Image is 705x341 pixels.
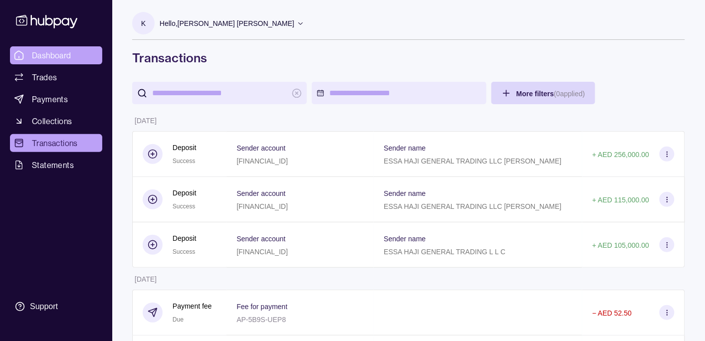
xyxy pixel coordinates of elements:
[236,189,285,197] p: Sender account
[135,275,157,283] p: [DATE]
[32,137,78,149] span: Transactions
[152,82,287,104] input: search
[236,202,288,210] p: [FINANCIAL_ID]
[141,18,146,29] p: K
[236,248,288,256] p: [FINANCIAL_ID]
[173,248,195,255] span: Success
[10,112,102,130] a: Collections
[160,18,294,29] p: Hello, [PERSON_NAME] [PERSON_NAME]
[592,151,649,159] p: + AED 256,000.00
[173,233,196,244] p: Deposit
[10,90,102,108] a: Payments
[173,187,196,198] p: Deposit
[592,309,632,317] p: − AED 52.50
[236,316,286,324] p: AP-5B9S-UEP8
[236,303,287,311] p: Fee for payment
[384,202,561,210] p: ESSA HAJI GENERAL TRADING LLC [PERSON_NAME]
[236,144,285,152] p: Sender account
[32,115,72,127] span: Collections
[173,316,184,323] span: Due
[10,46,102,64] a: Dashboard
[10,134,102,152] a: Transactions
[173,203,195,210] span: Success
[32,159,74,171] span: Statements
[592,241,649,249] p: + AED 105,000.00
[236,235,285,243] p: Sender account
[384,248,505,256] p: ESSA HAJI GENERAL TRADING L L C
[32,93,68,105] span: Payments
[10,68,102,86] a: Trades
[384,235,426,243] p: Sender name
[10,156,102,174] a: Statements
[384,144,426,152] p: Sender name
[384,189,426,197] p: Sender name
[384,157,561,165] p: ESSA HAJI GENERAL TRADING LLC [PERSON_NAME]
[173,142,196,153] p: Deposit
[592,196,649,204] p: + AED 115,000.00
[32,49,71,61] span: Dashboard
[236,157,288,165] p: [FINANCIAL_ID]
[173,158,195,165] span: Success
[32,71,57,83] span: Trades
[132,50,685,66] h1: Transactions
[554,90,585,98] p: ( 0 applied)
[135,117,157,125] p: [DATE]
[173,301,212,312] p: Payment fee
[516,90,585,98] span: More filters
[491,82,595,104] button: More filters(0applied)
[10,296,102,317] a: Support
[30,301,58,312] div: Support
